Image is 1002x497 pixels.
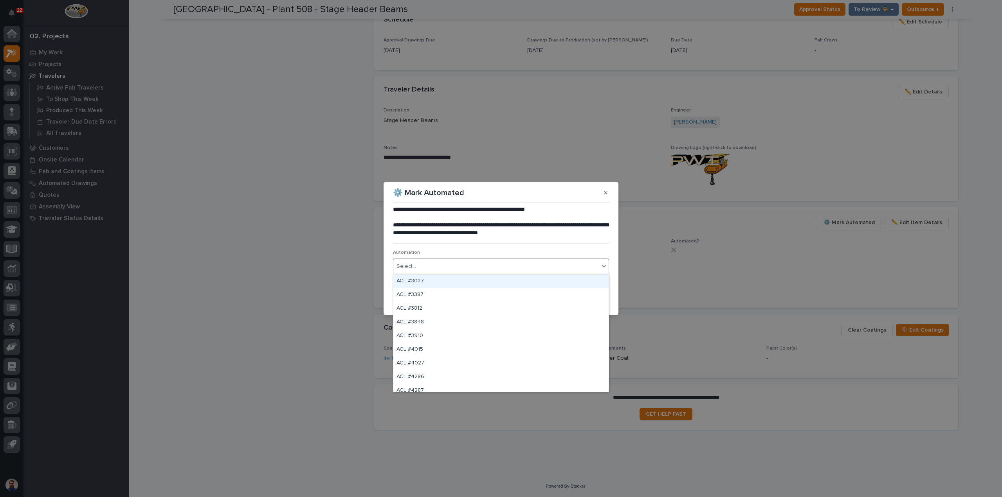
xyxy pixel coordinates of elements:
[393,316,609,329] div: ACL #3848
[393,357,609,370] div: ACL #4027
[393,329,609,343] div: ACL #3910
[393,250,420,255] span: Automation
[393,275,609,288] div: ACL #3027
[393,343,609,357] div: ACL #4015
[393,188,464,197] p: ⚙️ Mark Automated
[396,262,416,271] div: Select...
[393,370,609,384] div: ACL #4286
[393,288,609,302] div: ACL #3387
[393,384,609,398] div: ACL #4287
[393,302,609,316] div: ACL #3812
